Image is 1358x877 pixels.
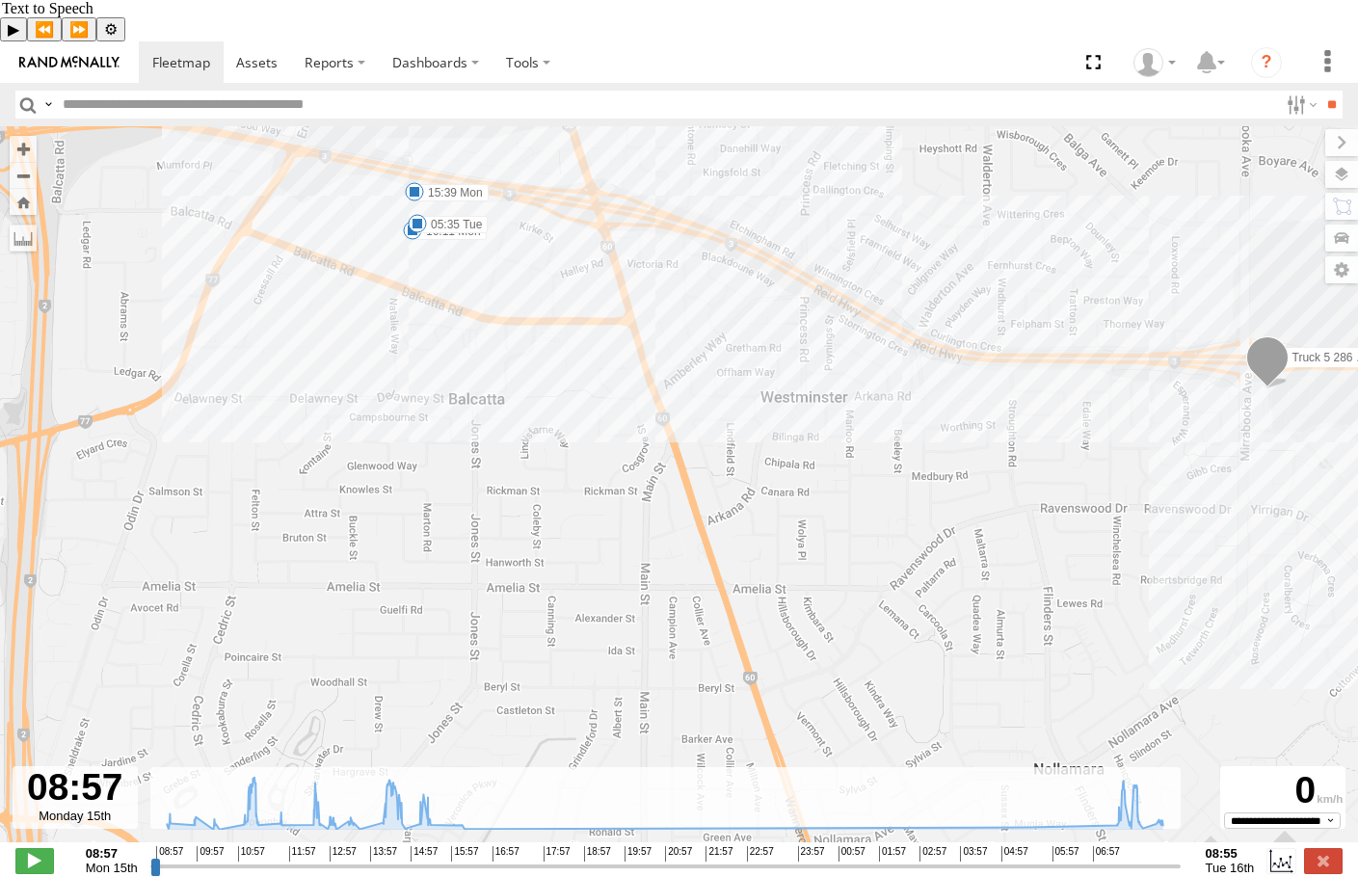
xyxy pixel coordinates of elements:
[10,225,37,252] label: Measure
[1251,47,1282,78] i: ?
[414,184,489,201] label: 15:39 Mon
[625,846,652,862] span: 19:57
[798,846,825,862] span: 23:57
[40,91,56,119] label: Search Query
[1279,91,1320,119] label: Search Filter Options
[1073,41,1112,83] span: Full Screen Dashboard
[747,846,774,862] span: 22:57
[86,861,138,875] span: Mon 15th Sep 2025
[27,17,62,41] button: Previous
[62,17,96,41] button: Forward
[1223,769,1343,812] div: 0
[1304,848,1343,873] label: Close
[96,17,125,41] button: Settings
[86,846,138,861] strong: 08:57
[238,846,265,862] span: 10:57
[879,846,906,862] span: 01:57
[289,846,316,862] span: 11:57
[156,846,183,862] span: 08:57
[451,846,478,862] span: 15:57
[10,162,37,189] button: Zoom out
[544,846,571,862] span: 17:57
[10,136,37,162] button: Zoom in
[15,848,54,873] label: Play/Stop
[1189,41,1231,83] label: Notifications
[493,846,519,862] span: 16:57
[1001,846,1028,862] span: 04:57
[960,846,987,862] span: 03:57
[1093,846,1120,862] span: 06:57
[1206,861,1255,875] span: Tue 16th Sep 2025
[411,846,438,862] span: 14:57
[706,846,732,862] span: 21:57
[1325,256,1358,283] label: Map Settings
[919,846,946,862] span: 02:57
[370,846,397,862] span: 13:57
[1238,41,1295,83] a: ?
[1127,48,1183,77] div: Julian Wright
[379,41,493,83] label: Dashboards
[1306,41,1348,83] label: System Management
[19,56,120,69] img: rand-logo.svg
[197,846,224,862] span: 09:57
[10,189,37,215] button: Zoom Home
[665,846,692,862] span: 20:57
[417,216,488,233] label: 05:35 Tue
[1052,846,1079,862] span: 05:57
[330,846,357,862] span: 12:57
[1206,846,1255,861] strong: 08:55
[584,846,611,862] span: 18:57
[839,846,865,862] span: 00:57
